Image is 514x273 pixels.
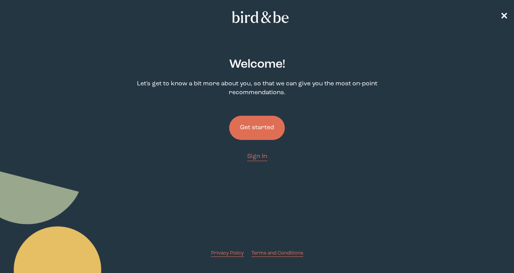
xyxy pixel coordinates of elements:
[211,250,244,257] a: Privacy Policy
[251,250,303,257] a: Terms and Conditions
[229,103,285,152] a: Get started
[229,116,285,140] button: Get started
[247,153,267,160] span: Sign In
[251,251,303,256] span: Terms and Conditions
[229,56,285,73] h2: Welcome !
[247,152,267,161] a: Sign In
[500,10,508,24] a: ✕
[500,12,508,22] span: ✕
[211,251,244,256] span: Privacy Policy
[135,80,380,97] p: Let's get to know a bit more about you, so that we can give you the most on-point recommendations.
